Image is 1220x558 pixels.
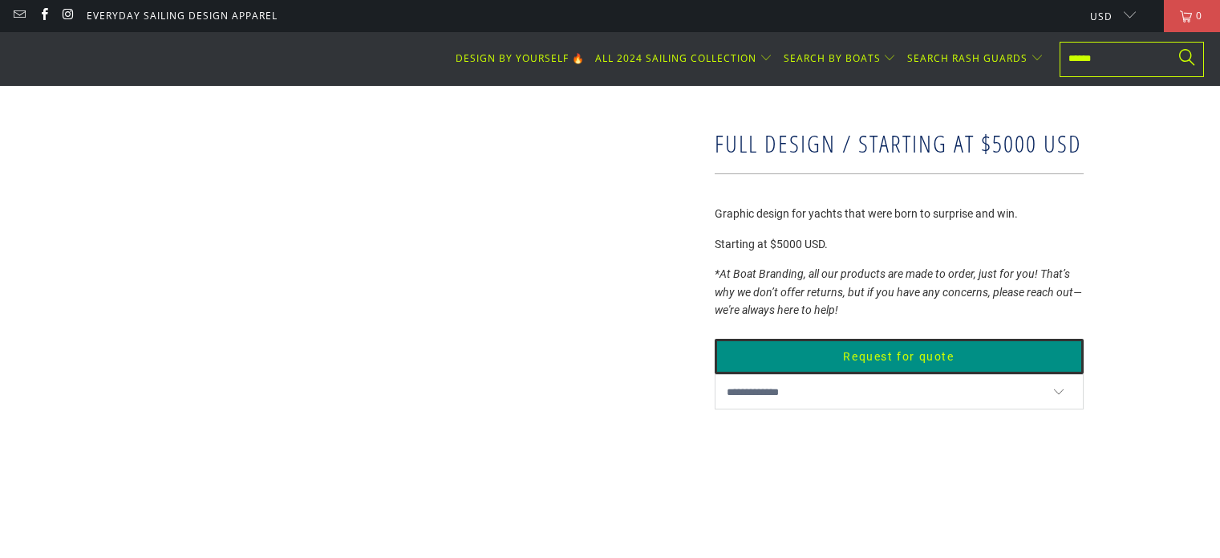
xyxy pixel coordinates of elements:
summary: SEARCH BY BOATS [784,40,897,78]
summary: ALL 2024 SAILING COLLECTION [595,40,772,78]
a: Boatbranding on Facebook [36,9,50,22]
a: Email Boatbranding [12,9,26,22]
p: Starting at $5000 USD. [715,235,1084,253]
a: Boatbranding on Instagram [61,9,75,22]
summary: SEARCH RASH GUARDS [907,40,1044,78]
nav: Translation missing: en.navigation.header.main_nav [456,40,1044,78]
h1: FULL DESIGN / Starting at $5000 USD [715,122,1084,161]
span: ALL 2024 SAILING COLLECTION [595,51,756,65]
span: DESIGN BY YOURSELF 🔥 [456,51,585,65]
a: DESIGN BY YOURSELF 🔥 [456,40,585,78]
button: Request for quote [715,339,1084,374]
span: SEARCH RASH GUARDS [907,51,1027,65]
a: Everyday Sailing Design Apparel [87,7,278,25]
p: Graphic design for yachts that were born to surprise and win. [715,205,1084,222]
span: SEARCH BY BOATS [784,51,881,65]
em: *At Boat Branding, all our products are made to order, just for you! That’s why we don’t offer re... [715,267,1082,316]
span: USD [1090,10,1113,23]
